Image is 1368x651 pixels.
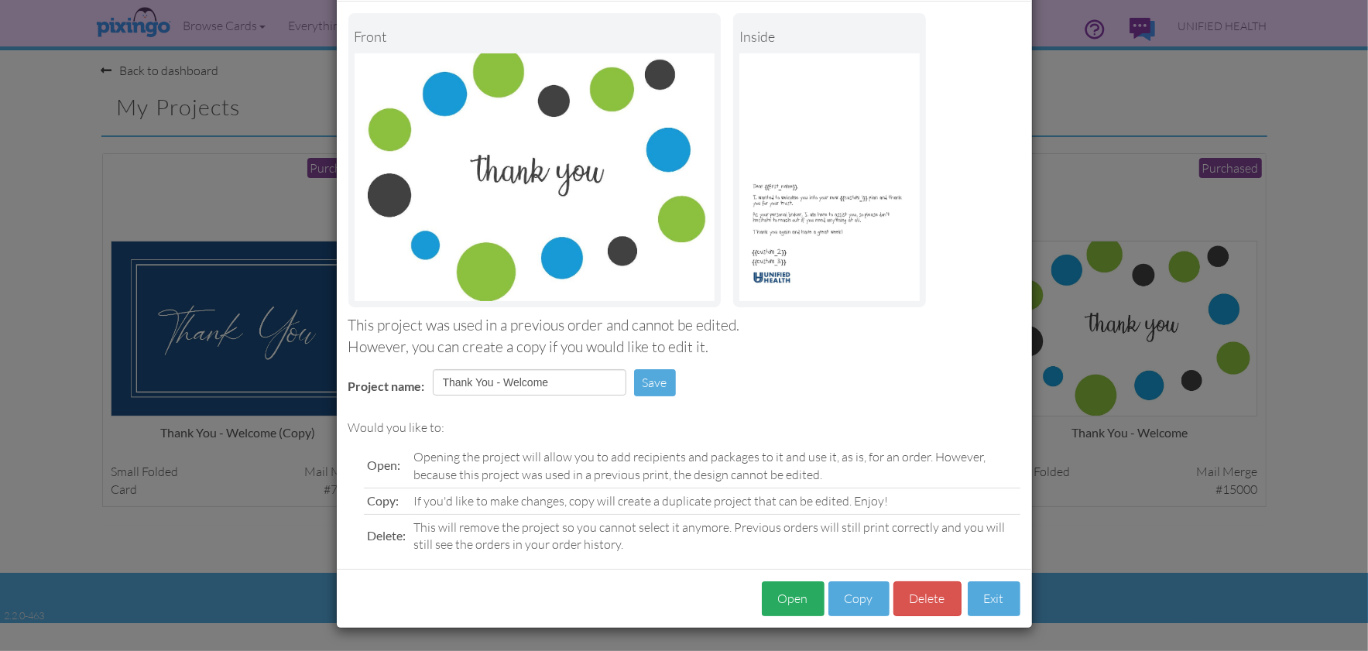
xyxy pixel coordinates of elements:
[634,369,676,396] button: Save
[410,514,1020,557] td: This will remove the project so you cannot select it anymore. Previous orders will still print co...
[828,581,890,616] button: Copy
[368,528,406,543] span: Delete:
[893,581,962,616] button: Delete
[348,378,425,396] label: Project name:
[762,581,825,616] button: Open
[433,369,626,396] input: Enter project name
[739,53,920,301] img: Portrait Image
[348,315,1020,336] div: This project was used in a previous order and cannot be edited.
[355,19,715,53] div: Front
[368,493,399,508] span: Copy:
[355,53,715,301] img: Landscape Image
[739,19,920,53] div: inside
[410,488,1020,514] td: If you'd like to make changes, copy will create a duplicate project that can be edited. Enjoy!
[410,444,1020,488] td: Opening the project will allow you to add recipients and packages to it and use it, as is, for an...
[348,419,1020,437] div: Would you like to:
[968,581,1020,616] button: Exit
[348,337,1020,358] div: However, you can create a copy if you would like to edit it.
[368,457,401,472] span: Open:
